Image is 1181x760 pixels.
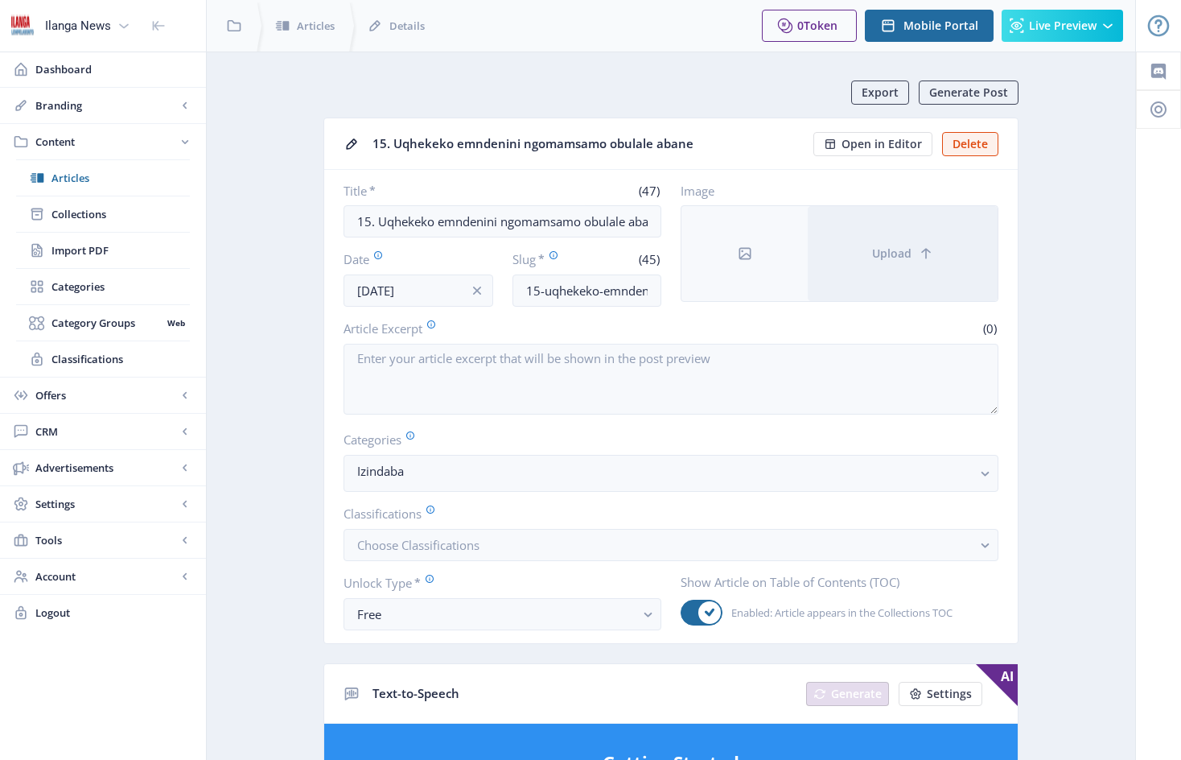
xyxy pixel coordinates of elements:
[35,460,177,476] span: Advertisements
[889,682,982,706] a: New page
[681,183,986,199] label: Image
[16,196,190,232] a: Collections
[51,351,190,367] span: Classifications
[35,97,177,114] span: Branding
[16,233,190,268] a: Import PDF
[344,250,480,268] label: Date
[344,183,496,199] label: Title
[899,682,982,706] button: Settings
[51,242,190,258] span: Import PDF
[35,387,177,403] span: Offers
[10,13,35,39] img: 6e32966d-d278-493e-af78-9af65f0c2223.png
[344,598,661,630] button: Free
[636,251,661,267] span: (45)
[919,81,1018,105] button: Generate Post
[903,19,978,32] span: Mobile Portal
[344,320,665,337] label: Article Excerpt
[344,529,998,561] button: Choose Classifications
[512,250,581,268] label: Slug
[344,574,648,592] label: Unlock Type
[842,138,922,151] span: Open in Editor
[942,132,998,156] button: Delete
[762,10,857,42] button: 0Token
[1002,10,1123,42] button: Live Preview
[35,134,177,150] span: Content
[722,603,953,622] span: Enabled: Article appears in the Collections TOC
[35,532,177,548] span: Tools
[872,247,911,260] span: Upload
[344,205,661,237] input: Type Article Title ...
[297,18,335,34] span: Articles
[344,505,986,522] label: Classifications
[806,682,889,706] button: Generate
[636,183,661,199] span: (47)
[344,455,998,492] button: Izindaba
[1029,19,1097,32] span: Live Preview
[344,275,493,307] input: Publishing Date
[813,132,932,156] button: Open in Editor
[35,496,177,512] span: Settings
[162,315,190,331] nb-badge: Web
[51,206,190,222] span: Collections
[16,305,190,341] a: Category GroupsWeb
[804,18,837,33] span: Token
[865,10,994,42] button: Mobile Portal
[357,461,972,481] nb-select-label: Izindaba
[16,341,190,377] a: Classifications
[357,537,479,553] span: Choose Classifications
[372,131,804,156] div: 15. Uqhekeko emndenini ngomamsamo obulale abane
[35,61,193,77] span: Dashboard
[808,206,998,301] button: Upload
[929,86,1008,99] span: Generate Post
[16,269,190,304] a: Categories
[35,568,177,584] span: Account
[389,18,425,34] span: Details
[851,81,909,105] button: Export
[372,685,459,701] span: Text-to-Speech
[344,431,986,448] label: Categories
[831,688,882,700] span: Generate
[927,688,972,700] span: Settings
[681,574,986,590] label: Show Article on Table of Contents (TOC)
[461,275,493,307] button: info
[469,283,485,299] nb-icon: info
[512,275,662,307] input: this-is-how-a-slug-looks-like
[862,86,899,99] span: Export
[51,315,162,331] span: Category Groups
[981,320,998,337] span: (0)
[45,8,111,43] div: Ilanga News
[976,664,1018,706] span: AI
[35,605,193,621] span: Logout
[51,279,190,295] span: Categories
[35,423,177,440] span: CRM
[16,160,190,196] a: Articles
[357,605,635,624] div: Free
[51,170,190,186] span: Articles
[796,682,889,706] a: New page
